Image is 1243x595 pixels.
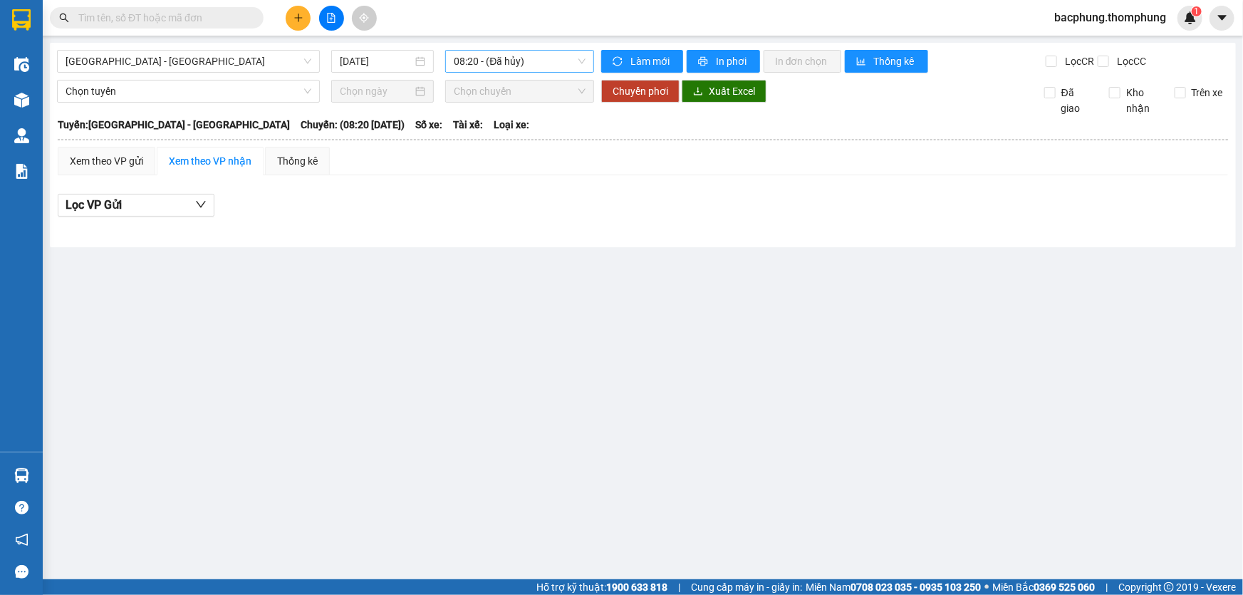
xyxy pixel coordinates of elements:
[606,581,667,593] strong: 1900 633 818
[806,579,981,595] span: Miền Nam
[992,579,1095,595] span: Miền Bắc
[1056,85,1098,116] span: Đã giao
[1194,6,1199,16] span: 1
[14,164,29,179] img: solution-icon
[1216,11,1229,24] span: caret-down
[58,119,290,130] b: Tuyến: [GEOGRAPHIC_DATA] - [GEOGRAPHIC_DATA]
[1164,582,1174,592] span: copyright
[58,194,214,217] button: Lọc VP Gửi
[453,117,483,133] span: Tài xế:
[169,153,251,169] div: Xem theo VP nhận
[1210,6,1234,31] button: caret-down
[764,50,841,73] button: In đơn chọn
[454,81,586,102] span: Chọn chuyến
[12,9,31,31] img: logo-vxr
[1120,85,1163,116] span: Kho nhận
[15,565,28,579] span: message
[286,6,311,31] button: plus
[601,80,680,103] button: Chuyển phơi
[415,117,442,133] span: Số xe:
[340,53,412,69] input: 14/08/2025
[277,153,318,169] div: Thống kê
[14,57,29,72] img: warehouse-icon
[301,117,405,133] span: Chuyến: (08:20 [DATE])
[15,533,28,547] span: notification
[691,579,802,595] span: Cung cấp máy in - giấy in:
[59,13,69,23] span: search
[359,13,369,23] span: aim
[687,50,760,73] button: printerIn phơi
[874,53,917,69] span: Thống kê
[613,56,625,68] span: sync
[66,81,311,102] span: Chọn tuyến
[984,584,989,590] span: ⚪️
[70,153,143,169] div: Xem theo VP gửi
[845,50,928,73] button: bar-chartThống kê
[340,83,412,99] input: Chọn ngày
[1059,53,1096,69] span: Lọc CR
[630,53,672,69] span: Làm mới
[15,501,28,514] span: question-circle
[494,117,529,133] span: Loại xe:
[66,196,122,214] span: Lọc VP Gửi
[78,10,246,26] input: Tìm tên, số ĐT hoặc mã đơn
[682,80,766,103] button: downloadXuất Excel
[14,128,29,143] img: warehouse-icon
[851,581,981,593] strong: 0708 023 035 - 0935 103 250
[195,199,207,210] span: down
[1186,85,1229,100] span: Trên xe
[716,53,749,69] span: In phơi
[1192,6,1202,16] sup: 1
[454,51,586,72] span: 08:20 - (Đã hủy)
[293,13,303,23] span: plus
[14,468,29,483] img: warehouse-icon
[536,579,667,595] span: Hỗ trợ kỹ thuật:
[856,56,868,68] span: bar-chart
[1106,579,1108,595] span: |
[326,13,336,23] span: file-add
[601,50,683,73] button: syncLàm mới
[1034,581,1095,593] strong: 0369 525 060
[319,6,344,31] button: file-add
[352,6,377,31] button: aim
[1111,53,1148,69] span: Lọc CC
[14,93,29,108] img: warehouse-icon
[698,56,710,68] span: printer
[1184,11,1197,24] img: icon-new-feature
[678,579,680,595] span: |
[1043,9,1177,26] span: bacphung.thomphung
[66,51,311,72] span: Hà Nội - Nghệ An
